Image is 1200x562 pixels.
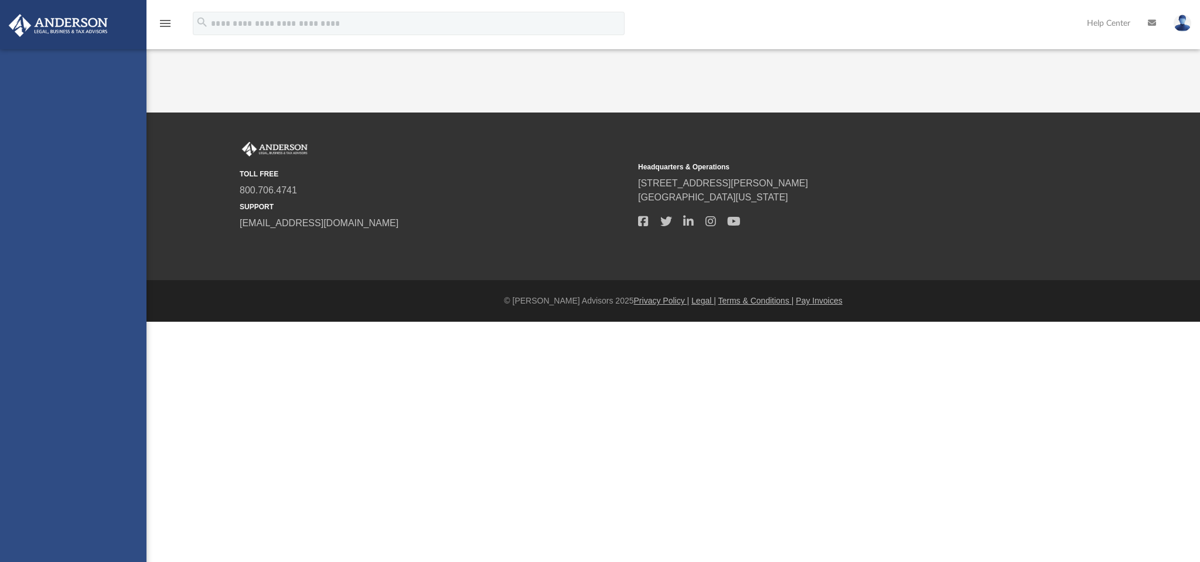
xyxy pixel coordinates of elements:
a: Legal | [691,296,716,305]
small: SUPPORT [240,202,630,212]
img: Anderson Advisors Platinum Portal [240,142,310,157]
a: Pay Invoices [796,296,842,305]
i: menu [158,16,172,30]
a: Privacy Policy | [634,296,690,305]
a: 800.706.4741 [240,185,297,195]
img: User Pic [1174,15,1191,32]
small: TOLL FREE [240,169,630,179]
a: [GEOGRAPHIC_DATA][US_STATE] [638,192,788,202]
div: © [PERSON_NAME] Advisors 2025 [146,295,1200,307]
a: Terms & Conditions | [718,296,794,305]
i: search [196,16,209,29]
a: [STREET_ADDRESS][PERSON_NAME] [638,178,808,188]
a: [EMAIL_ADDRESS][DOMAIN_NAME] [240,218,398,228]
img: Anderson Advisors Platinum Portal [5,14,111,37]
small: Headquarters & Operations [638,162,1028,172]
a: menu [158,22,172,30]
